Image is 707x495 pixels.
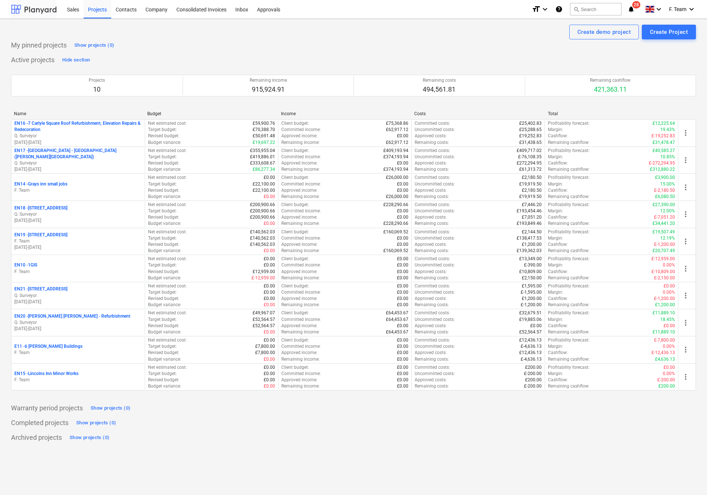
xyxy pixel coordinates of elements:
p: Q. Surveyor [14,319,142,326]
p: £-12,959.00 [252,275,275,281]
p: 0.00% [663,262,675,268]
div: Hide section [62,56,90,64]
p: Cashflow : [548,133,568,139]
p: Cashflow : [548,241,568,248]
button: Show projects (0) [74,417,118,429]
p: EN10 - 1GIS [14,262,37,268]
p: Approved costs : [415,214,447,220]
p: £25,402.83 [519,120,542,127]
p: £10,809.00 [519,269,542,275]
i: Knowledge base [555,5,563,14]
p: Approved income : [281,187,317,194]
div: EN15 -Lincolns Inn Minor WorksF. Team [14,371,142,383]
p: £140,562.03 [250,241,275,248]
p: 421,363.11 [590,85,630,94]
p: £26,000.00 [386,194,408,200]
p: Remaining cashflow : [548,194,590,200]
p: Remaining income : [281,275,320,281]
p: Margin : [548,262,563,268]
p: EN15 - Lincolns Inn Minor Works [14,371,78,377]
div: Show projects (0) [74,41,114,50]
p: F. Team [14,377,142,383]
p: Remaining income [250,77,287,84]
div: Show projects (0) [91,404,130,413]
p: £62,917.12 [386,139,408,146]
p: Projects [89,77,105,84]
span: more_vert [681,237,690,246]
p: £86,277.34 [253,166,275,173]
p: Remaining cashflow : [548,139,590,146]
p: Target budget : [148,154,177,160]
p: Committed income : [281,154,321,160]
p: £6,080.50 [655,194,675,200]
p: Budget variance : [148,248,181,254]
p: Target budget : [148,208,177,214]
p: Remaining costs : [415,194,449,200]
p: £200,900.66 [250,214,275,220]
p: Committed income : [281,262,321,268]
p: Target budget : [148,262,177,268]
p: £0.00 [397,289,408,296]
p: Profitability forecast : [548,148,590,154]
p: Uncommitted costs : [415,289,455,296]
p: Remaining income : [281,220,320,227]
p: £2,180.50 [522,187,542,194]
p: £0.00 [397,214,408,220]
i: keyboard_arrow_down [541,5,549,14]
div: EN16 -7 Carlyle Square Roof Refurbishment, Elevation Repairs & RedecorationQ. Surveyor[DATE]-[DATE] [14,120,142,146]
p: 15.00% [660,181,675,187]
button: Create demo project [569,25,639,39]
p: EN14 - Grays inn small jobs [14,181,67,187]
p: Remaining cashflow [590,77,630,84]
p: £0.00 [397,256,408,262]
p: Remaining costs : [415,220,449,227]
p: Approved income : [281,160,317,166]
p: £1,200.00 [522,241,542,248]
p: Uncommitted costs : [415,154,455,160]
div: E11 -6 [PERSON_NAME] BuildingsF. Team [14,343,142,356]
p: Budget variance : [148,220,181,227]
iframe: Chat Widget [670,460,707,495]
p: £374,193.94 [383,166,408,173]
p: My pinned projects [11,41,67,50]
p: £160,069.52 [383,229,408,235]
p: £139,362.03 [517,248,542,254]
p: £22,100.00 [253,181,275,187]
p: Remaining income : [281,248,320,254]
button: Show projects (0) [89,402,132,414]
span: more_vert [681,128,690,137]
p: £228,290.66 [383,220,408,227]
p: Committed costs : [415,202,450,208]
p: Q. Surveyor [14,293,142,299]
p: Committed income : [281,181,321,187]
p: Cashflow : [548,160,568,166]
p: Profitability forecast : [548,174,590,181]
p: £12,225.64 [653,120,675,127]
p: [DATE] - [DATE] [14,218,142,224]
p: Cashflow : [548,214,568,220]
p: £-1,200.00 [654,241,675,248]
p: Remaining costs : [415,275,449,281]
p: £409,717.02 [517,148,542,154]
p: £70,388.70 [253,127,275,133]
p: £7,446.20 [522,202,542,208]
p: £0.00 [264,248,275,254]
p: F. Team [14,238,142,244]
p: £409,193.94 [383,148,408,154]
div: EN17 -[GEOGRAPHIC_DATA] - [GEOGRAPHIC_DATA] ([PERSON_NAME][GEOGRAPHIC_DATA])Q. Surveyor[DATE]-[DATE] [14,148,142,173]
p: £40,585.27 [653,148,675,154]
p: £0.00 [397,283,408,289]
i: keyboard_arrow_down [654,5,663,14]
p: £31,478.47 [653,139,675,146]
p: 915,924.91 [250,85,287,94]
p: Margin : [548,235,563,241]
p: Committed costs : [415,283,450,289]
p: £20,707.49 [653,248,675,254]
p: EN16 - 7 Carlyle Square Roof Refurbishment, Elevation Repairs & Redecoration [14,120,142,133]
p: Q. Surveyor [14,211,142,218]
p: Client budget : [281,283,309,289]
p: £-1,595.00 [521,289,542,296]
p: Committed costs : [415,229,450,235]
p: Remaining income : [281,139,320,146]
p: £75,368.86 [386,120,408,127]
